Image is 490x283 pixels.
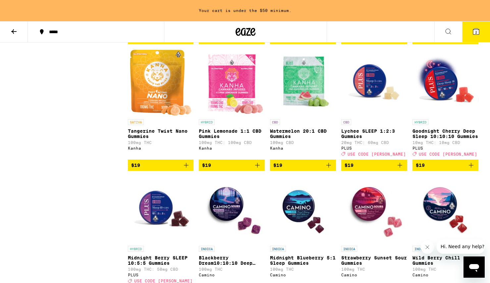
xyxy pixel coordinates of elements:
img: Camino - Midnight Blueberry 5:1 Sleep Gummies [270,176,336,243]
img: Camino - Strawberry Sunset Sour Gummies [341,176,407,243]
div: Kanha [270,146,336,150]
span: $19 [273,163,282,168]
a: Open page for Pink Lemonade 1:1 CBD Gummies from Kanha [199,49,265,160]
div: PLUS [341,146,407,150]
p: SATIVA [128,119,144,125]
p: 100mg THC [128,140,194,145]
iframe: Close message [421,241,434,254]
span: USE CODE [PERSON_NAME] [348,152,406,156]
p: 100mg THC: 100mg CBD [199,140,265,145]
p: Watermelon 20:1 CBD Gummies [270,128,336,139]
button: Add to bag [341,160,407,171]
button: 2 [462,22,490,42]
p: Lychee SLEEP 1:2:3 Gummies [341,128,407,139]
span: $19 [416,163,425,168]
p: Tangerine Twist Nano Gummies [128,128,194,139]
span: 2 [475,30,477,34]
div: Kanha [199,146,265,150]
a: Open page for Lychee SLEEP 1:2:3 Gummies from PLUS [341,49,407,160]
span: USE CODE [PERSON_NAME] [134,279,192,283]
p: HYBRID [128,246,144,252]
p: INDICA [341,246,357,252]
button: Add to bag [270,160,336,171]
p: 100mg THC: 50mg CBD [128,267,194,271]
div: Camino [341,273,407,277]
span: $19 [202,163,211,168]
img: Camino - Blackberry Dream10:10:10 Deep Sleep Gummies [199,176,265,243]
img: PLUS - Midnight Berry SLEEP 10:5:5 Gummies [128,176,194,243]
p: Midnight Berry SLEEP 10:5:5 Gummies [128,255,194,266]
div: Camino [270,273,336,277]
p: 100mg THC [412,267,478,271]
p: INDICA [412,246,428,252]
p: Pink Lemonade 1:1 CBD Gummies [199,128,265,139]
p: 100mg CBD [270,140,336,145]
div: Camino [412,273,478,277]
p: CBD [341,119,351,125]
p: 100mg THC [341,267,407,271]
iframe: Button to launch messaging window [463,256,485,278]
img: Kanha - Tangerine Twist Nano Gummies [130,49,191,116]
button: Add to bag [412,160,478,171]
div: PLUS [412,146,478,150]
p: HYBRID [199,119,215,125]
p: Wild Berry Chill Gummies [412,255,478,266]
p: 10mg THC: 10mg CBD [412,140,478,145]
button: Add to bag [199,160,265,171]
span: USE CODE [PERSON_NAME] [419,152,477,156]
iframe: Message from company [437,239,485,254]
p: HYBRID [412,119,428,125]
p: INDICA [199,246,215,252]
img: PLUS - Lychee SLEEP 1:2:3 Gummies [341,49,407,116]
button: Add to bag [128,160,194,171]
a: Open page for Goodnight Cherry Deep Sleep 10:10:10 Gummies from PLUS [412,49,478,160]
p: 100mg THC [270,267,336,271]
p: Midnight Blueberry 5:1 Sleep Gummies [270,255,336,266]
a: Open page for Watermelon 20:1 CBD Gummies from Kanha [270,49,336,160]
img: PLUS - Goodnight Cherry Deep Sleep 10:10:10 Gummies [412,49,478,116]
p: Goodnight Cherry Deep Sleep 10:10:10 Gummies [412,128,478,139]
img: Kanha - Pink Lemonade 1:1 CBD Gummies [199,49,264,116]
a: Open page for Tangerine Twist Nano Gummies from Kanha [128,49,194,160]
img: Camino - Wild Berry Chill Gummies [412,176,478,243]
p: CBD [270,119,280,125]
img: Kanha - Watermelon 20:1 CBD Gummies [270,49,336,116]
p: Strawberry Sunset Sour Gummies [341,255,407,266]
p: INDICA [270,246,286,252]
p: 20mg THC: 60mg CBD [341,140,407,145]
p: Blackberry Dream10:10:10 Deep Sleep Gummies [199,255,265,266]
span: $19 [131,163,140,168]
p: 100mg THC [199,267,265,271]
span: $19 [345,163,354,168]
div: Kanha [128,146,194,150]
div: PLUS [128,273,194,277]
div: Camino [199,273,265,277]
